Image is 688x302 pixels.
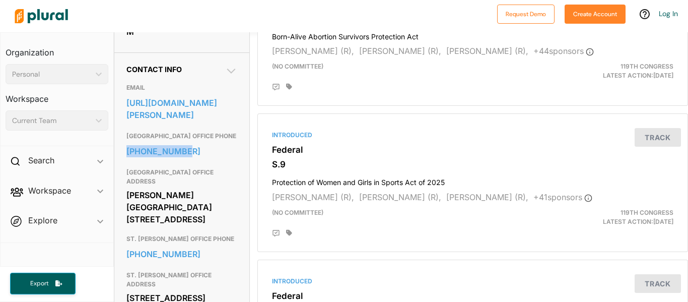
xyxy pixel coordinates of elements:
button: Track [635,274,681,293]
a: [PHONE_NUMBER] [126,247,237,262]
span: 119th Congress [621,209,673,216]
h3: Federal [272,145,673,155]
span: + 44 sponsor s [533,46,594,56]
h3: S.9 [272,159,673,169]
h3: EMAIL [126,82,237,94]
span: [PERSON_NAME] (R), [359,192,441,202]
span: Export [23,279,55,288]
div: Add tags [286,83,292,90]
button: Track [635,128,681,147]
div: Latest Action: [DATE] [542,62,681,80]
h3: Federal [272,291,673,301]
h3: ST. [PERSON_NAME] OFFICE PHONE [126,233,237,245]
button: Export [10,273,76,294]
h3: Organization [6,38,108,60]
span: [PERSON_NAME] (R), [446,192,528,202]
h3: ST. [PERSON_NAME] OFFICE ADDRESS [126,269,237,290]
h4: Born-Alive Abortion Survivors Protection Act [272,28,673,41]
div: Personal [12,69,92,80]
div: Add tags [286,229,292,236]
a: Request Demo [497,8,555,19]
div: Latest Action: [DATE] [542,208,681,226]
a: Create Account [565,8,626,19]
a: [URL][DOMAIN_NAME][PERSON_NAME] [126,95,237,123]
span: [PERSON_NAME] (R), [446,46,528,56]
div: Add Position Statement [272,229,280,237]
div: Introduced [272,131,673,140]
a: Log In [659,9,678,18]
button: Request Demo [497,5,555,24]
span: Contact Info [126,65,182,74]
button: Create Account [565,5,626,24]
span: [PERSON_NAME] (R), [272,192,354,202]
div: [PERSON_NAME][GEOGRAPHIC_DATA] [STREET_ADDRESS] [126,188,237,227]
div: Introduced [272,277,673,286]
div: (no committee) [264,62,542,80]
div: (no committee) [264,208,542,226]
div: Current Team [12,115,92,126]
div: Add Position Statement [272,83,280,91]
a: [PHONE_NUMBER] [126,144,237,159]
span: [PERSON_NAME] (R), [272,46,354,56]
h3: [GEOGRAPHIC_DATA] OFFICE ADDRESS [126,166,237,188]
span: + 41 sponsor s [533,192,592,202]
h4: Protection of Women and Girls in Sports Act of 2025 [272,173,673,187]
h2: Search [28,155,54,166]
span: [PERSON_NAME] (R), [359,46,441,56]
h3: [GEOGRAPHIC_DATA] OFFICE PHONE [126,130,237,142]
span: 119th Congress [621,63,673,70]
h3: Workspace [6,84,108,106]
